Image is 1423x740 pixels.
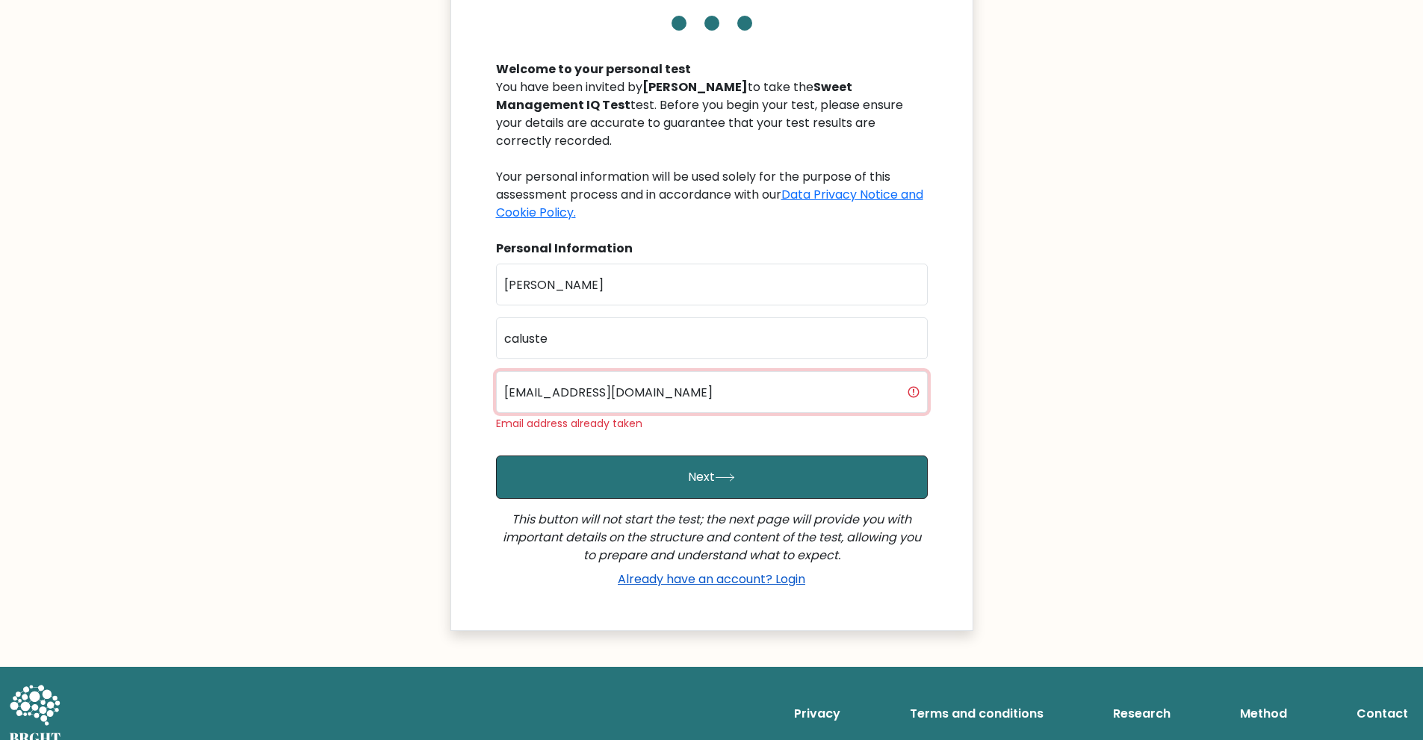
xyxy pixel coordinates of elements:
a: Terms and conditions [904,699,1050,729]
a: Method [1234,699,1293,729]
div: Personal Information [496,240,928,258]
a: Already have an account? Login [612,570,811,588]
input: First name [496,264,928,305]
a: Privacy [788,699,846,729]
a: Contact [1351,699,1414,729]
button: Next [496,455,928,499]
div: Email address already taken [496,416,928,432]
input: Email [496,371,928,413]
b: Sweet Management IQ Test [496,78,852,114]
input: Last name [496,317,928,359]
a: Data Privacy Notice and Cookie Policy. [496,186,923,221]
div: You have been invited by to take the test. Before you begin your test, please ensure your details... [496,78,928,222]
div: Welcome to your personal test [496,60,928,78]
i: This button will not start the test; the next page will provide you with important details on the... [503,511,921,564]
b: [PERSON_NAME] [642,78,748,96]
a: Research [1107,699,1176,729]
